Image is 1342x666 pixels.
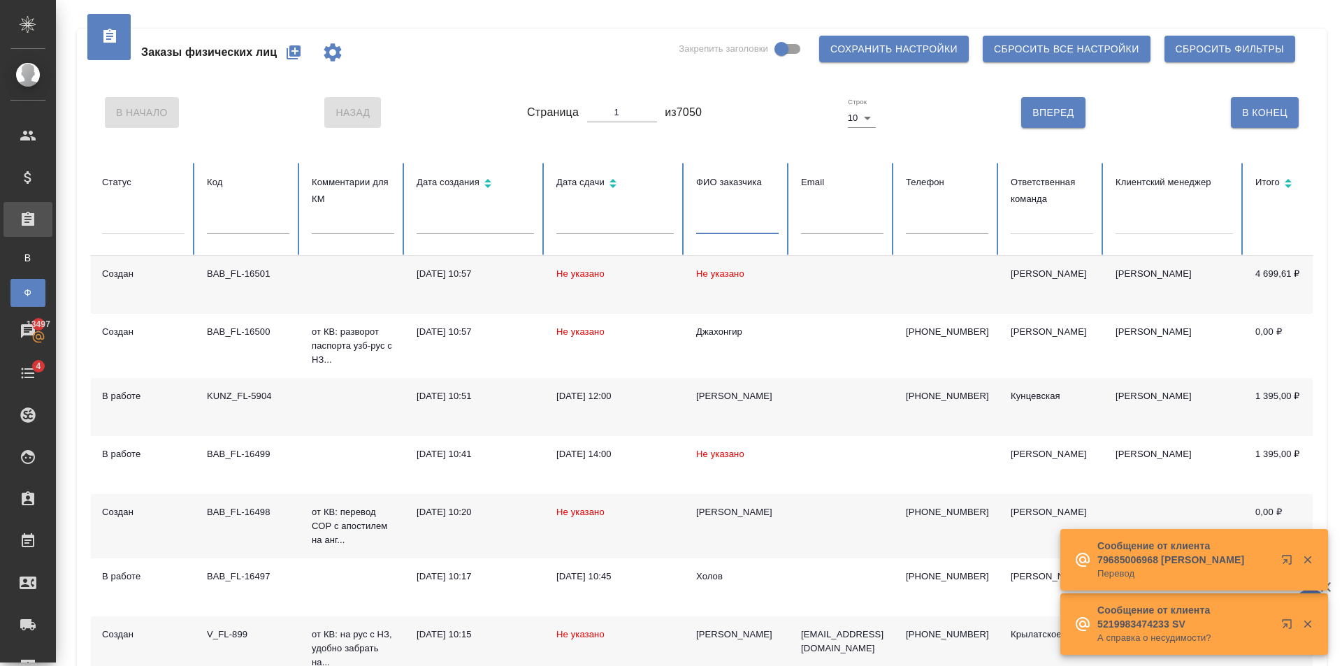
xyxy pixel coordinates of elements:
[801,174,883,191] div: Email
[556,268,605,279] span: Не указано
[207,447,289,461] div: BAB_FL-16499
[102,505,185,519] div: Создан
[102,174,185,191] div: Статус
[696,449,744,459] span: Не указано
[207,505,289,519] div: BAB_FL-16498
[994,41,1139,58] span: Сбросить все настройки
[1097,567,1272,581] p: Перевод
[1176,41,1284,58] span: Сбросить фильтры
[1273,610,1306,644] button: Открыть в новой вкладке
[906,505,988,519] p: [PHONE_NUMBER]
[1011,505,1093,519] div: [PERSON_NAME]
[556,507,605,517] span: Не указано
[1011,174,1093,208] div: Ответственная команда
[1104,436,1244,494] td: [PERSON_NAME]
[417,447,534,461] div: [DATE] 10:41
[312,325,394,367] p: от КВ: разворот паспорта узб-рус с НЗ...
[1164,36,1295,62] button: Сбросить фильтры
[17,286,38,300] span: Ф
[10,244,45,272] a: В
[17,251,38,265] span: В
[417,174,534,194] div: Сортировка
[1032,104,1074,122] span: Вперед
[696,628,779,642] div: [PERSON_NAME]
[141,44,277,61] span: Заказы физических лиц
[27,359,49,373] span: 4
[102,570,185,584] div: В работе
[1011,447,1093,461] div: [PERSON_NAME]
[18,317,59,331] span: 13497
[207,570,289,584] div: BAB_FL-16497
[1011,570,1093,584] div: [PERSON_NAME]
[696,268,744,279] span: Не указано
[1255,174,1338,194] div: Сортировка
[696,389,779,403] div: [PERSON_NAME]
[848,108,876,128] div: 10
[1011,628,1093,642] div: Крылатское
[696,570,779,584] div: Холов
[556,570,674,584] div: [DATE] 10:45
[1097,539,1272,567] p: Сообщение от клиента 79685006968 [PERSON_NAME]
[207,267,289,281] div: BAB_FL-16501
[556,447,674,461] div: [DATE] 14:00
[312,174,394,208] div: Комментарии для КМ
[1273,546,1306,579] button: Открыть в новой вкладке
[696,505,779,519] div: [PERSON_NAME]
[102,628,185,642] div: Создан
[1293,553,1322,566] button: Закрыть
[312,505,394,547] p: от КВ: перевод СОР с апостилем на анг...
[1104,314,1244,378] td: [PERSON_NAME]
[417,325,534,339] div: [DATE] 10:57
[556,174,674,194] div: Сортировка
[906,628,988,642] p: [PHONE_NUMBER]
[1231,97,1299,128] button: В Конец
[819,36,969,62] button: Сохранить настройки
[417,570,534,584] div: [DATE] 10:17
[417,267,534,281] div: [DATE] 10:57
[848,99,867,106] label: Строк
[906,174,988,191] div: Телефон
[906,389,988,403] p: [PHONE_NUMBER]
[3,356,52,391] a: 4
[527,104,579,121] span: Страница
[102,447,185,461] div: В работе
[556,326,605,337] span: Не указано
[1021,97,1085,128] button: Вперед
[10,279,45,307] a: Ф
[679,42,768,56] span: Закрепить заголовки
[1242,104,1287,122] span: В Конец
[665,104,702,121] span: из 7050
[1097,603,1272,631] p: Сообщение от клиента 5219983474233 SV
[207,628,289,642] div: V_FL-899
[983,36,1150,62] button: Сбросить все настройки
[696,325,779,339] div: Джахонгир
[207,174,289,191] div: Код
[3,314,52,349] a: 13497
[1116,174,1233,191] div: Клиентский менеджер
[1097,631,1272,645] p: А справка о несудимости?
[1104,378,1244,436] td: [PERSON_NAME]
[1011,325,1093,339] div: [PERSON_NAME]
[801,628,883,656] p: [EMAIL_ADDRESS][DOMAIN_NAME]
[1104,256,1244,314] td: [PERSON_NAME]
[1011,267,1093,281] div: [PERSON_NAME]
[102,267,185,281] div: Создан
[830,41,958,58] span: Сохранить настройки
[556,389,674,403] div: [DATE] 12:00
[906,570,988,584] p: [PHONE_NUMBER]
[417,628,534,642] div: [DATE] 10:15
[207,389,289,403] div: KUNZ_FL-5904
[102,325,185,339] div: Создан
[556,629,605,639] span: Не указано
[906,325,988,339] p: [PHONE_NUMBER]
[207,325,289,339] div: BAB_FL-16500
[696,174,779,191] div: ФИО заказчика
[277,36,310,69] button: Создать
[102,389,185,403] div: В работе
[417,389,534,403] div: [DATE] 10:51
[417,505,534,519] div: [DATE] 10:20
[1293,618,1322,630] button: Закрыть
[1011,389,1093,403] div: Кунцевская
